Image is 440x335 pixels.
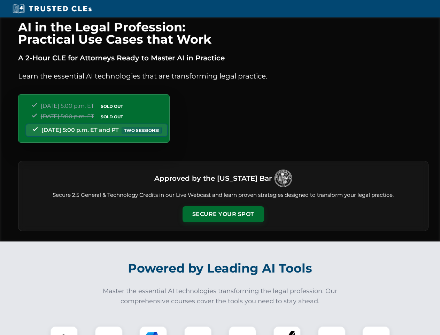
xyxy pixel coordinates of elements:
span: SOLD OUT [98,103,125,110]
button: Secure Your Spot [183,206,264,222]
img: Logo [275,170,292,187]
p: Master the essential AI technologies transforming the legal profession. Our comprehensive courses... [98,286,342,306]
h3: Approved by the [US_STATE] Bar [154,172,272,185]
h1: AI in the Legal Profession: Practical Use Cases that Work [18,21,429,45]
p: A 2-Hour CLE for Attorneys Ready to Master AI in Practice [18,52,429,64]
p: Learn the essential AI technologies that are transforming legal practice. [18,70,429,82]
span: [DATE] 5:00 p.m. ET [41,103,94,109]
p: Secure 2.5 General & Technology Credits in our Live Webcast and learn proven strategies designed ... [27,191,420,199]
img: Trusted CLEs [10,3,94,14]
span: SOLD OUT [98,113,125,120]
h2: Powered by Leading AI Tools [27,256,413,281]
span: [DATE] 5:00 p.m. ET [41,113,94,120]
